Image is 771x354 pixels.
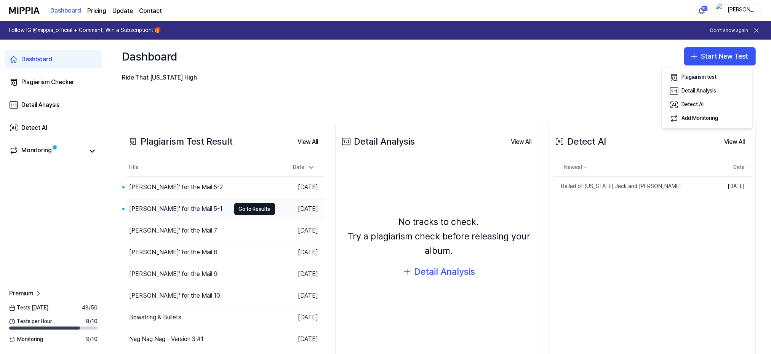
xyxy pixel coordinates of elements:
[553,134,606,149] div: Detect AI
[275,177,325,198] td: [DATE]
[275,198,325,220] td: [DATE]
[86,318,98,325] span: 8 / 10
[291,134,324,150] button: View All
[553,183,681,190] div: Ballad of [US_STATE] Jack and [PERSON_NAME]
[129,183,223,192] div: [PERSON_NAME]' for the Mail 5-2
[665,98,750,112] button: Detect AI
[21,55,52,64] div: Dashboard
[340,215,537,258] div: No tracks to check. Try a plagiarism check before releasing your album.
[9,318,52,325] span: Tests per Hour
[9,27,161,34] h1: Follow IG @mippia_official + Comment, Win a Subscription! 🎁
[129,204,222,214] div: [PERSON_NAME]' for the Mail 5-1
[682,73,717,81] div: Plagiarism test
[5,50,102,69] a: Dashboard
[129,226,217,235] div: [PERSON_NAME]' for the Mail 7
[9,289,42,298] a: Premium
[129,248,218,257] div: [PERSON_NAME]' for the Mail 8
[665,84,750,98] button: Detail Analysis
[129,291,220,300] div: [PERSON_NAME]' for the Mail 10
[9,289,33,298] span: Premium
[50,0,81,21] a: Dashboard
[275,307,325,328] td: [DATE]
[505,134,537,150] button: View All
[21,123,47,132] div: Detect AI
[716,3,725,18] img: profile
[127,134,233,149] div: Plagiarism Test Result
[553,177,707,196] a: Ballad of [US_STATE] Jack and [PERSON_NAME]
[718,134,751,150] button: View All
[86,336,98,343] span: 9 / 10
[682,87,717,95] div: Detail Analysis
[9,336,43,343] span: Monitoring
[682,115,718,122] div: Add Monitoring
[139,6,162,16] a: Contact
[275,285,325,307] td: [DATE]
[21,78,74,87] div: Plagiarism Checker
[665,70,750,84] button: Plagiarism test
[87,6,106,16] button: Pricing
[275,220,325,242] td: [DATE]
[127,158,275,177] th: Title
[701,5,709,11] div: 100
[696,5,708,17] button: 알림100
[5,119,102,137] a: Detect AI
[122,47,177,65] div: Dashboard
[9,146,84,156] a: Monitoring
[727,6,757,14] div: [PERSON_NAME]
[414,265,475,279] div: Detail Analysis
[697,6,706,15] img: 알림
[290,161,318,174] div: Date
[82,304,98,312] span: 48 / 50
[129,335,203,344] div: Nag Nag Nag - Version 3 #1
[234,203,275,215] button: Go to Results
[403,265,475,279] button: Detail Analysis
[713,4,762,17] button: profile[PERSON_NAME]
[665,112,750,125] button: Add Monitoring
[275,328,325,350] td: [DATE]
[275,263,325,285] td: [DATE]
[112,6,133,16] a: Update
[684,47,756,65] button: Start New Test
[707,158,751,177] th: Date
[682,101,704,108] div: Detect AI
[5,96,102,114] a: Detail Anaysis
[129,269,218,279] div: [PERSON_NAME]' for the Mail 9
[21,100,59,110] div: Detail Anaysis
[122,73,207,92] div: Ride That [US_STATE] High
[21,146,52,156] div: Monitoring
[710,27,748,34] button: Don't show again
[5,73,102,91] a: Plagiarism Checker
[129,313,181,322] div: Bowstring & Bullets
[340,134,415,149] div: Detail Analysis
[275,242,325,263] td: [DATE]
[9,304,48,312] span: Tests [DATE]
[707,177,751,196] td: [DATE]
